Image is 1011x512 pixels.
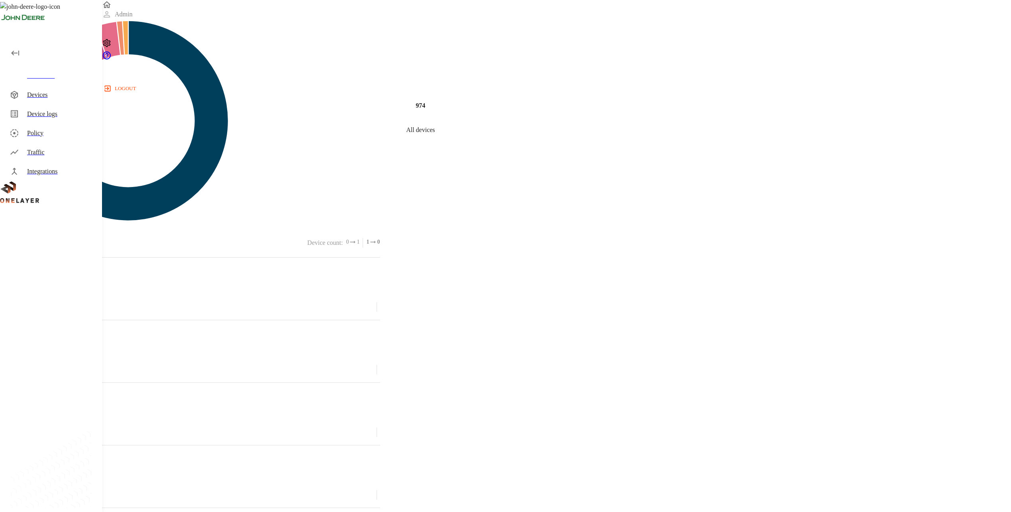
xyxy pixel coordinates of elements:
[115,10,132,19] p: Admin
[346,238,349,246] span: 0
[406,125,435,135] p: All devices
[307,238,343,248] p: Device count :
[102,55,112,61] span: Support Portal
[377,238,380,246] span: 0
[102,82,1011,95] a: logout
[357,238,359,246] span: 1
[102,55,112,61] a: onelayer-support
[366,238,369,246] span: 1
[102,82,139,95] button: logout
[416,100,425,110] h4: 974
